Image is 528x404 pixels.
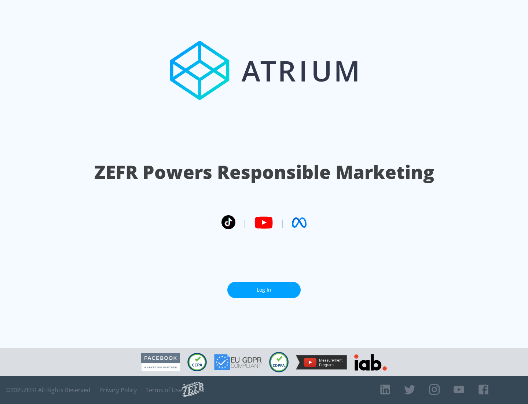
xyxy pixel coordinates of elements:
img: GDPR Compliant [214,354,262,370]
img: YouTube Measurement Program [296,355,347,369]
span: | [280,217,285,228]
h1: ZEFR Powers Responsible Marketing [94,159,434,185]
a: Log In [227,282,301,298]
a: Privacy Policy [99,386,137,394]
span: | [243,217,247,228]
span: © 2025 ZEFR All Rights Reserved [5,386,91,394]
a: Terms of Use [146,386,182,394]
img: Facebook Marketing Partner [141,353,180,372]
img: IAB [354,354,387,371]
img: COPPA Compliant [269,352,289,372]
img: CCPA Compliant [187,353,207,371]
